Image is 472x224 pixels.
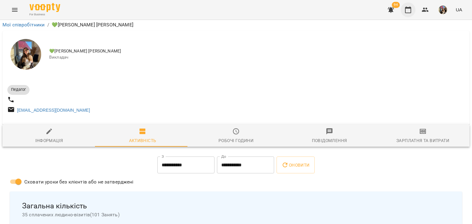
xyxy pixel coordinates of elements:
button: Menu [7,2,22,17]
span: 94 [392,2,400,8]
span: 35 сплачених людино-візитів ( 101 Занять ) [22,211,450,218]
img: 💚Ксьоншкевич Анастасія Олексан [10,39,41,70]
a: [EMAIL_ADDRESS][DOMAIN_NAME] [17,108,90,113]
span: UA [456,6,462,13]
a: Мої співробітники [2,22,45,28]
span: Сховати уроки без клієнтів або не затверджені [24,178,134,186]
img: Voopty Logo [29,3,60,12]
span: For Business [29,13,60,17]
span: Загальна кількість [22,201,450,211]
img: 497ea43cfcb3904c6063eaf45c227171.jpeg [439,6,447,14]
div: Інформація [35,137,63,144]
span: Оновити [281,161,309,169]
div: Повідомлення [312,137,347,144]
span: Педагог [7,87,29,92]
div: Зарплатня та Витрати [396,137,449,144]
p: 💚[PERSON_NAME] [PERSON_NAME] [52,21,133,29]
nav: breadcrumb [2,21,470,29]
button: Оновити [277,156,314,174]
li: / [47,21,49,29]
button: UA [453,4,465,15]
span: 💚[PERSON_NAME] [PERSON_NAME] [49,48,465,54]
div: Робочі години [218,137,254,144]
div: Активність [129,137,156,144]
span: Викладач [49,54,465,60]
